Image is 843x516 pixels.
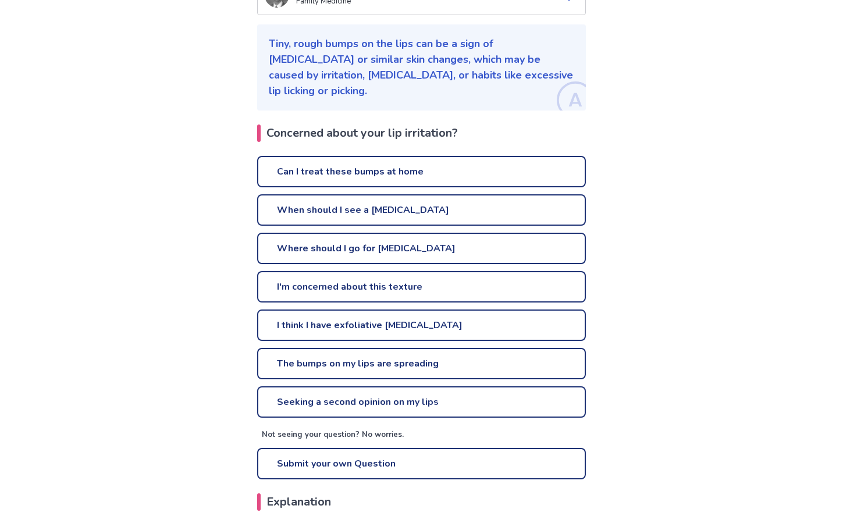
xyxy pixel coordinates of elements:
a: When should I see a [MEDICAL_DATA] [257,194,586,226]
a: I think I have exfoliative [MEDICAL_DATA] [257,309,586,341]
a: I'm concerned about this texture [257,271,586,303]
a: Seeking a second opinion on my lips [257,386,586,418]
a: Can I treat these bumps at home [257,156,586,187]
a: The bumps on my lips are spreading [257,348,586,379]
a: Where should I go for [MEDICAL_DATA] [257,233,586,264]
a: Submit your own Question [257,448,586,479]
p: Not seeing your question? No worries. [262,429,586,441]
h2: Concerned about your lip irritation? [257,124,586,142]
h2: Explanation [257,493,586,511]
p: Tiny, rough bumps on the lips can be a sign of [MEDICAL_DATA] or similar skin changes, which may ... [269,36,574,99]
